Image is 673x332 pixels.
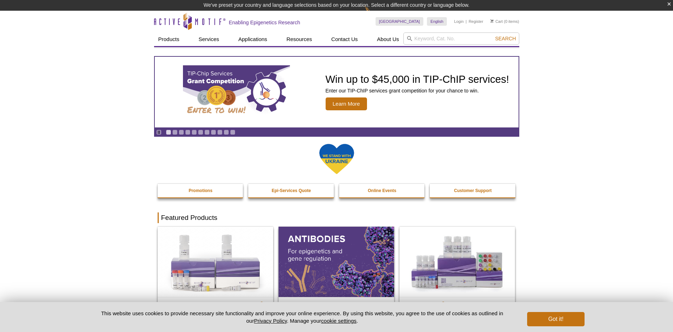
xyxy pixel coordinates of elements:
h2: Enabling Epigenetics Research [229,19,300,26]
img: We Stand With Ukraine [319,143,355,175]
strong: Customer Support [454,188,491,193]
a: TIP-ChIP Services Grant Competition Win up to $45,000 in TIP-ChIP services! Enter our TIP-ChIP se... [155,57,519,127]
a: Go to slide 9 [217,130,223,135]
a: Customer Support [430,184,516,197]
h2: DNA Library Prep Kit for Illumina [161,299,270,310]
a: Products [154,32,184,46]
strong: Epi-Services Quote [272,188,311,193]
a: Services [194,32,224,46]
a: Login [454,19,464,24]
input: Keyword, Cat. No. [403,32,519,45]
a: Go to slide 10 [224,130,229,135]
h2: Win up to $45,000 in TIP-ChIP services! [326,74,509,85]
li: (0 items) [490,17,519,26]
li: | [466,17,467,26]
a: [GEOGRAPHIC_DATA] [376,17,424,26]
img: TIP-ChIP Services Grant Competition [183,65,290,119]
a: Epi-Services Quote [248,184,335,197]
article: TIP-ChIP Services Grant Competition [155,57,519,127]
img: Your Cart [490,19,494,23]
a: Cart [490,19,503,24]
h2: Featured Products [158,212,516,223]
span: Learn More [326,97,367,110]
img: All Antibodies [279,227,394,297]
a: About Us [373,32,403,46]
a: Resources [282,32,316,46]
img: CUT&Tag-IT® Express Assay Kit [399,227,515,297]
a: Go to slide 2 [172,130,178,135]
a: Promotions [158,184,244,197]
a: Privacy Policy [254,318,287,324]
a: Toggle autoplay [156,130,162,135]
button: Got it! [527,312,584,326]
button: Search [493,35,518,42]
span: Search [495,36,516,41]
a: Go to slide 8 [211,130,216,135]
strong: Promotions [189,188,213,193]
a: Contact Us [327,32,362,46]
a: Online Events [339,184,425,197]
p: Enter our TIP-ChIP services grant competition for your chance to win. [326,87,509,94]
sup: ® [260,301,264,307]
strong: Online Events [368,188,396,193]
a: Register [469,19,483,24]
a: Go to slide 7 [204,130,210,135]
sup: ® [441,301,445,307]
h2: CUT&Tag-IT Express Assay Kit [403,299,511,310]
h2: Antibodies [282,299,391,310]
a: Go to slide 3 [179,130,184,135]
a: Go to slide 1 [166,130,171,135]
a: English [427,17,447,26]
img: Change Here [365,5,384,22]
a: Go to slide 4 [185,130,190,135]
a: Go to slide 6 [198,130,203,135]
p: This website uses cookies to provide necessary site functionality and improve your online experie... [89,310,516,325]
button: cookie settings [321,318,356,324]
a: Applications [234,32,271,46]
a: Go to slide 11 [230,130,235,135]
a: Go to slide 5 [192,130,197,135]
img: DNA Library Prep Kit for Illumina [158,227,273,297]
